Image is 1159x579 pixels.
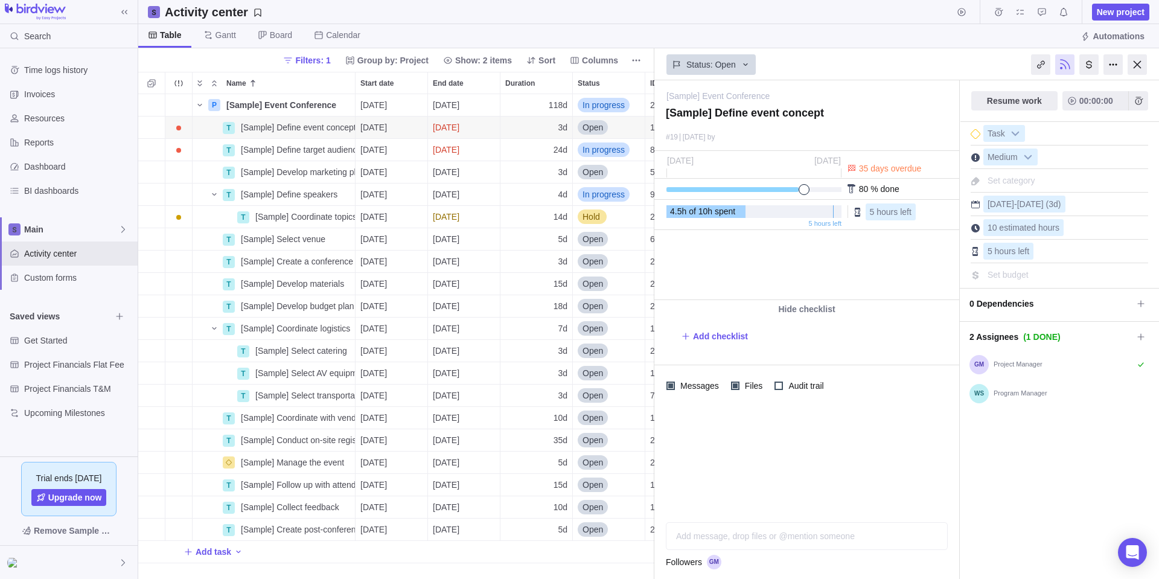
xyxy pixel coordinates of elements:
span: 24d [554,144,567,156]
div: End date [428,496,500,519]
span: Add checklist [681,328,748,345]
span: Columns [582,54,618,66]
div: End date [428,340,500,362]
span: Search [24,30,51,42]
div: Duration [500,94,573,117]
div: T [223,234,235,246]
div: [Sample] Develop marketing plan [236,161,355,183]
div: Trouble indication [165,117,193,139]
div: Start date [356,340,428,362]
div: T [237,390,249,402]
div: Duration [500,295,573,318]
div: Name [193,94,356,117]
div: T [223,323,235,335]
span: Resume work [971,91,1058,110]
div: Open Intercom Messenger [1118,538,1147,567]
span: Save your current layout and filters as a View [160,4,267,21]
div: Duration [500,72,572,94]
span: Add checklist [693,330,748,342]
div: Open [573,117,645,138]
div: Trouble indication [165,139,193,161]
div: Duration [500,117,573,139]
span: [DATE] [667,156,694,165]
div: Start date [356,519,428,541]
div: In progress [573,139,645,161]
span: Group by: Project [340,52,433,69]
div: Status [573,295,645,318]
span: Calendar [326,29,360,41]
span: Remove Sample Data [34,523,116,538]
div: Start date [356,117,428,139]
div: Start date [356,251,428,273]
div: Trouble indication [165,295,193,318]
div: T [223,144,235,156]
div: T [237,345,249,357]
div: End date [428,362,500,385]
div: End date [428,407,500,429]
div: Open [573,161,645,183]
span: Add task [184,543,231,560]
div: In progress [573,184,645,205]
div: Name [193,429,356,452]
div: Duration [500,496,573,519]
div: Start date [356,474,428,496]
div: ID [645,452,718,474]
span: New project [1097,6,1145,18]
div: Name [193,161,356,184]
div: T [223,524,235,536]
div: ID [645,519,718,541]
span: Upcoming Milestones [24,407,133,419]
div: Trouble indication [165,407,193,429]
span: [Sample] Develop marketing plan [241,166,355,178]
span: Expand [193,75,207,92]
img: logo [5,4,66,21]
div: [Sample] Define event concept [236,117,355,138]
span: Browse views [111,308,128,325]
div: Duration [500,273,573,295]
div: T [223,301,235,313]
div: [Sample] Event Conference [222,94,355,116]
div: Start date [356,72,427,94]
span: Sort [538,54,555,66]
div: ID [645,161,718,184]
div: Status [573,139,645,161]
span: Columns [565,52,623,69]
span: Reports [24,136,133,149]
span: Status: Open [686,59,736,71]
span: by [707,133,715,141]
span: Board [270,29,292,41]
div: ID [645,117,718,139]
span: Resume work [987,94,1042,108]
div: Duration [500,362,573,385]
div: Duration [500,407,573,429]
div: Duration [500,318,573,340]
div: [Sample] Define target audience [236,139,355,161]
span: Duration [505,77,535,89]
div: Status [573,340,645,362]
div: Status [573,452,645,474]
span: Task [984,126,1009,142]
div: Trouble indication [165,184,193,206]
div: End date [428,452,500,474]
div: Name [193,385,356,407]
span: Group by: Project [357,54,429,66]
div: Status [573,496,645,519]
div: 9 [645,184,717,205]
div: Name [193,295,356,318]
div: Start date [356,452,428,474]
div: P [208,99,220,111]
a: Upgrade now [31,489,107,506]
div: Duration [500,519,573,541]
div: Trouble indication [165,161,193,184]
span: Open [583,121,603,133]
div: 19 [645,117,717,138]
div: Trouble indication [165,496,193,519]
span: Project Manager [994,360,1042,369]
span: Upgrade now [48,491,102,504]
a: My assignments [1012,9,1029,19]
div: Start date [356,139,428,161]
span: [DATE] [360,99,387,111]
a: Time logs [990,9,1007,19]
div: Name [193,251,356,273]
div: Trouble indication [165,452,193,474]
